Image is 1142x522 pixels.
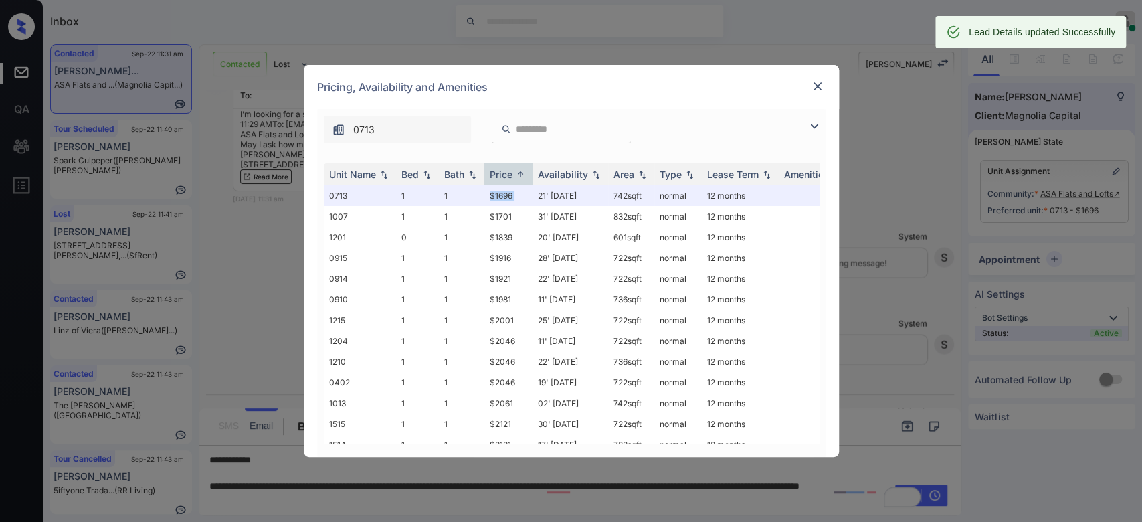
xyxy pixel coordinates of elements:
[324,289,396,310] td: 0910
[533,414,608,434] td: 30' [DATE]
[608,206,654,227] td: 832 sqft
[420,170,434,179] img: sorting
[377,170,391,179] img: sorting
[654,351,702,372] td: normal
[324,372,396,393] td: 0402
[501,123,511,135] img: icon-zuma
[608,310,654,331] td: 722 sqft
[484,206,533,227] td: $1701
[324,393,396,414] td: 1013
[702,268,779,289] td: 12 months
[702,351,779,372] td: 12 months
[324,310,396,331] td: 1215
[324,206,396,227] td: 1007
[760,170,773,179] img: sorting
[484,227,533,248] td: $1839
[324,248,396,268] td: 0915
[608,227,654,248] td: 601 sqft
[396,185,439,206] td: 1
[396,268,439,289] td: 1
[613,169,634,180] div: Area
[396,393,439,414] td: 1
[702,185,779,206] td: 12 months
[702,331,779,351] td: 12 months
[324,268,396,289] td: 0914
[608,268,654,289] td: 722 sqft
[608,393,654,414] td: 742 sqft
[324,414,396,434] td: 1515
[533,206,608,227] td: 31' [DATE]
[396,310,439,331] td: 1
[484,393,533,414] td: $2061
[324,331,396,351] td: 1204
[654,393,702,414] td: normal
[702,206,779,227] td: 12 months
[654,206,702,227] td: normal
[654,227,702,248] td: normal
[636,170,649,179] img: sorting
[608,414,654,434] td: 722 sqft
[439,331,484,351] td: 1
[439,268,484,289] td: 1
[533,331,608,351] td: 11' [DATE]
[702,393,779,414] td: 12 months
[811,80,824,93] img: close
[654,289,702,310] td: normal
[396,289,439,310] td: 1
[484,185,533,206] td: $1696
[589,170,603,179] img: sorting
[654,310,702,331] td: normal
[324,185,396,206] td: 0713
[439,227,484,248] td: 1
[396,206,439,227] td: 1
[401,169,419,180] div: Bed
[514,169,527,179] img: sorting
[353,122,375,137] span: 0713
[396,248,439,268] td: 1
[702,372,779,393] td: 12 months
[538,169,588,180] div: Availability
[484,248,533,268] td: $1916
[533,248,608,268] td: 28' [DATE]
[439,414,484,434] td: 1
[466,170,479,179] img: sorting
[396,331,439,351] td: 1
[484,414,533,434] td: $2121
[484,434,533,455] td: $2121
[396,351,439,372] td: 1
[484,372,533,393] td: $2046
[439,393,484,414] td: 1
[444,169,464,180] div: Bath
[702,289,779,310] td: 12 months
[608,434,654,455] td: 722 sqft
[439,372,484,393] td: 1
[533,351,608,372] td: 22' [DATE]
[654,434,702,455] td: normal
[396,434,439,455] td: 1
[396,227,439,248] td: 0
[324,227,396,248] td: 1201
[396,372,439,393] td: 1
[484,310,533,331] td: $2001
[439,185,484,206] td: 1
[654,268,702,289] td: normal
[969,20,1115,44] div: Lead Details updated Successfully
[702,310,779,331] td: 12 months
[484,268,533,289] td: $1921
[702,227,779,248] td: 12 months
[702,414,779,434] td: 12 months
[654,414,702,434] td: normal
[324,351,396,372] td: 1210
[608,331,654,351] td: 722 sqft
[654,331,702,351] td: normal
[608,351,654,372] td: 736 sqft
[439,434,484,455] td: 1
[324,434,396,455] td: 1514
[439,248,484,268] td: 1
[683,170,696,179] img: sorting
[806,118,822,135] img: icon-zuma
[608,185,654,206] td: 742 sqft
[533,372,608,393] td: 19' [DATE]
[533,434,608,455] td: 17' [DATE]
[533,185,608,206] td: 21' [DATE]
